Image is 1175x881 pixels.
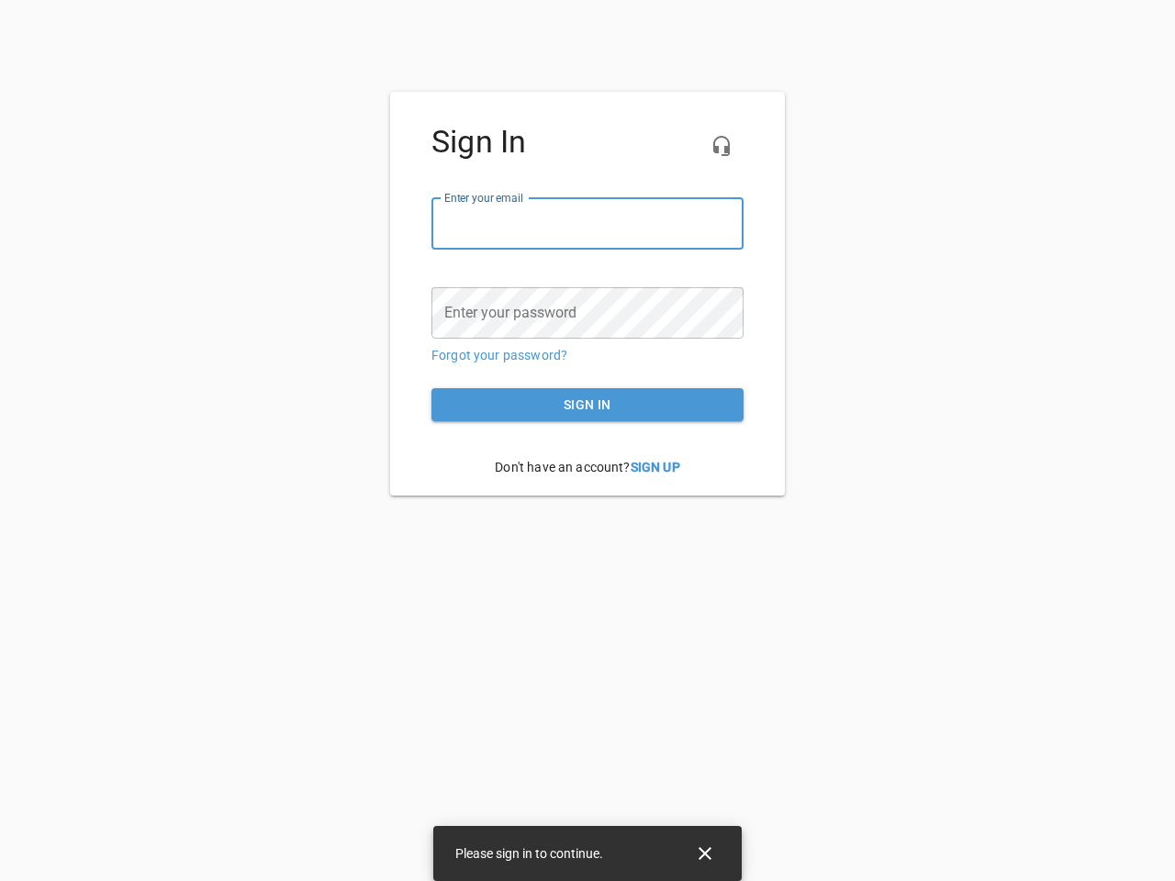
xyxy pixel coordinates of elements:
a: Sign Up [631,460,680,474]
span: Please sign in to continue. [455,846,603,861]
a: Forgot your password? [431,348,567,362]
button: Sign in [431,388,744,422]
h4: Sign In [431,124,744,161]
iframe: Chat [774,206,1161,867]
button: Close [683,831,727,875]
p: Don't have an account? [431,444,744,491]
span: Sign in [446,394,729,417]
